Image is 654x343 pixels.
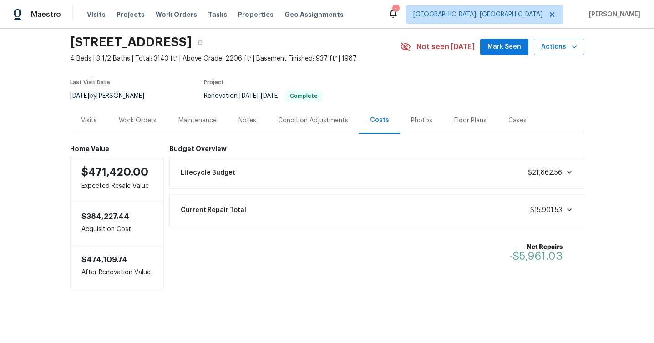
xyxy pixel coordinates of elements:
[509,242,563,252] b: Net Repairs
[585,10,640,19] span: [PERSON_NAME]
[238,10,274,19] span: Properties
[70,38,192,47] h2: [STREET_ADDRESS]
[81,256,127,263] span: $474,109.74
[508,116,527,125] div: Cases
[181,168,235,177] span: Lifecycle Budget
[370,116,389,125] div: Costs
[70,245,164,288] div: After Renovation Value
[181,206,246,215] span: Current Repair Total
[454,116,487,125] div: Floor Plans
[81,213,129,220] span: $384,227.44
[70,93,89,99] span: [DATE]
[156,10,197,19] span: Work Orders
[119,116,157,125] div: Work Orders
[178,116,217,125] div: Maintenance
[286,93,321,99] span: Complete
[192,34,208,50] button: Copy Address
[70,54,400,63] span: 4 Beds | 3 1/2 Baths | Total: 3143 ft² | Above Grade: 2206 ft² | Basement Finished: 937 ft² | 1987
[534,39,584,55] button: Actions
[528,170,562,176] span: $21,862.56
[204,93,322,99] span: Renovation
[70,91,155,101] div: by [PERSON_NAME]
[530,207,562,213] span: $15,901.53
[208,11,227,18] span: Tasks
[416,42,475,51] span: Not seen [DATE]
[239,93,259,99] span: [DATE]
[411,116,432,125] div: Photos
[117,10,145,19] span: Projects
[284,10,344,19] span: Geo Assignments
[261,93,280,99] span: [DATE]
[81,166,148,177] span: $471,420.00
[31,10,61,19] span: Maestro
[204,80,224,85] span: Project
[509,251,563,262] span: -$5,961.03
[278,116,348,125] div: Condition Adjustments
[87,10,106,19] span: Visits
[81,116,97,125] div: Visits
[70,80,110,85] span: Last Visit Date
[480,39,528,55] button: Mark Seen
[541,41,577,53] span: Actions
[238,116,256,125] div: Notes
[70,157,164,202] div: Expected Resale Value
[70,145,164,152] h6: Home Value
[487,41,521,53] span: Mark Seen
[70,202,164,245] div: Acquisition Cost
[239,93,280,99] span: -
[392,5,399,15] div: 1
[169,145,584,152] h6: Budget Overview
[413,10,542,19] span: [GEOGRAPHIC_DATA], [GEOGRAPHIC_DATA]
